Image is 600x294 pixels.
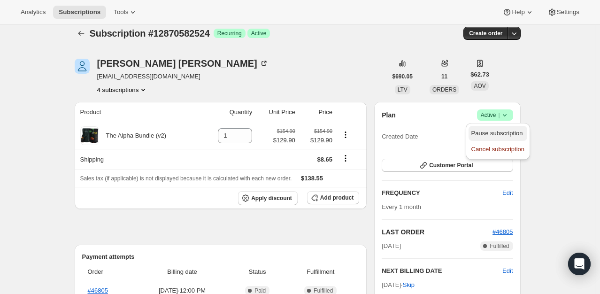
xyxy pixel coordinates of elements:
a: #46805 [88,287,108,294]
button: Edit [497,186,518,201]
span: Pause subscription [471,130,523,137]
span: Status [233,267,282,277]
span: Subscriptions [59,8,100,16]
small: $154.90 [314,128,332,134]
span: [DATE] [382,241,401,251]
th: Quantity [201,102,255,123]
span: Help [512,8,524,16]
span: Tools [114,8,128,16]
span: Recurring [217,30,242,37]
button: Settings [542,6,585,19]
span: [EMAIL_ADDRESS][DOMAIN_NAME] [97,72,269,81]
th: Order [82,262,135,282]
span: Subscription #12870582524 [90,28,210,39]
button: Tools [108,6,143,19]
button: Shipping actions [338,153,353,163]
button: Apply discount [238,191,298,205]
span: Analytics [21,8,46,16]
span: $8.65 [317,156,332,163]
span: LTV [398,86,408,93]
span: [DATE] · [382,281,415,288]
span: Active [251,30,267,37]
button: Product actions [97,85,148,94]
th: Price [298,102,335,123]
div: The Alpha Bundle (v2) [99,131,167,140]
button: Subscriptions [53,6,106,19]
button: Add product [307,191,359,204]
button: 11 [436,70,453,83]
button: Create order [463,27,508,40]
button: Skip [397,278,420,293]
small: $154.90 [277,128,295,134]
span: Add product [320,194,354,201]
span: $690.05 [392,73,413,80]
span: Cancel subscription [471,146,524,153]
span: Created Date [382,132,418,141]
h2: NEXT BILLING DATE [382,266,502,276]
button: $690.05 [387,70,418,83]
span: $129.90 [301,136,332,145]
h2: FREQUENCY [382,188,502,198]
button: Subscriptions [75,27,88,40]
button: Analytics [15,6,51,19]
span: $62.73 [470,70,489,79]
span: 11 [441,73,447,80]
a: #46805 [492,228,513,235]
span: Active [481,110,509,120]
button: Help [497,6,539,19]
img: product img [80,126,99,145]
h2: Plan [382,110,396,120]
button: Pause subscription [469,126,527,141]
span: AOV [474,83,485,89]
th: Product [75,102,202,123]
span: Fulfillment [287,267,354,277]
span: Edit [502,188,513,198]
span: $129.90 [273,136,295,145]
span: Billing date [137,267,227,277]
button: Product actions [338,130,353,140]
h2: LAST ORDER [382,227,492,237]
span: Fulfilled [490,242,509,250]
button: Edit [502,266,513,276]
span: Customer Portal [429,162,473,169]
h2: Payment attempts [82,252,360,262]
div: Open Intercom Messenger [568,253,591,275]
span: ORDERS [432,86,456,93]
span: Skip [403,280,415,290]
button: Cancel subscription [469,142,527,157]
th: Unit Price [255,102,298,123]
span: Create order [469,30,502,37]
span: Settings [557,8,579,16]
button: Customer Portal [382,159,513,172]
div: [PERSON_NAME] [PERSON_NAME] [97,59,269,68]
span: Apply discount [251,194,292,202]
span: | [498,111,500,119]
span: Sales tax (if applicable) is not displayed because it is calculated with each new order. [80,175,292,182]
span: Every 1 month [382,203,421,210]
span: brittney hamblin [75,59,90,74]
span: $138.55 [301,175,323,182]
button: #46805 [492,227,513,237]
th: Shipping [75,149,202,170]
